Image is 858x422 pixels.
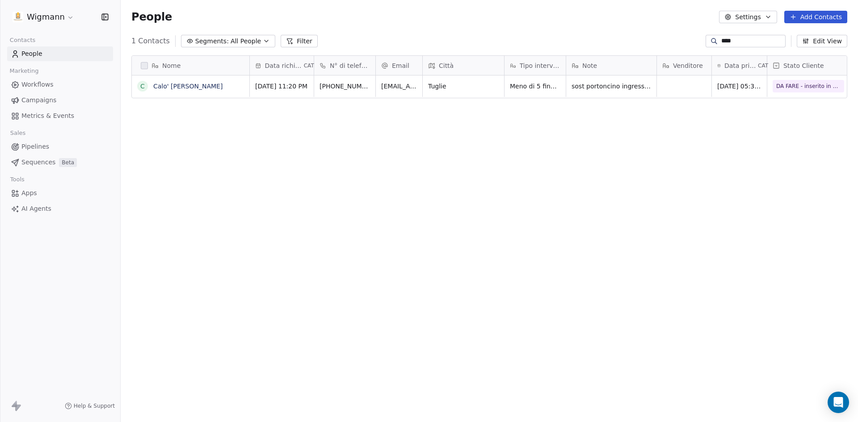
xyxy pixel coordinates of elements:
a: Apps [7,186,113,201]
div: Email [376,56,422,75]
span: DA FARE - inserito in cartella [776,82,841,91]
a: Calo' [PERSON_NAME] [153,83,223,90]
span: Apps [21,188,37,198]
span: Marketing [6,64,42,78]
span: Metrics & Events [21,111,74,121]
div: N° di telefono [314,56,375,75]
span: Sequences [21,158,55,167]
span: Segments: [195,37,229,46]
span: CAT [758,62,768,69]
span: Sales [6,126,29,140]
div: Stato Cliente [767,56,850,75]
a: People [7,46,113,61]
span: People [21,49,42,58]
span: Città [439,61,454,70]
span: [DATE] 05:30 PM [717,82,761,91]
button: Wigmann [11,9,76,25]
span: Tuglie [428,82,499,91]
span: Tipo intervento [520,61,560,70]
span: Data primo contatto [724,61,756,70]
span: Workflows [21,80,54,89]
span: All People [231,37,261,46]
a: AI Agents [7,201,113,216]
div: Data primo contattoCAT [712,56,767,75]
div: Tipo intervento [505,56,566,75]
span: Nome [162,61,181,70]
a: Help & Support [65,402,115,409]
div: grid [132,75,250,406]
span: Note [582,61,597,70]
span: Data richiesta [265,61,302,70]
span: N° di telefono [330,61,370,70]
span: Beta [59,158,77,167]
div: C [140,82,145,91]
a: Pipelines [7,139,113,154]
div: Città [423,56,504,75]
div: Venditore [657,56,711,75]
button: Filter [281,35,318,47]
div: Data richiestaCAT [250,56,314,75]
span: Help & Support [74,402,115,409]
span: People [131,10,172,24]
span: AI Agents [21,204,51,213]
button: Add Contacts [784,11,847,23]
span: Campaigns [21,96,56,105]
span: Venditore [673,61,703,70]
span: 1 Contacts [131,36,170,46]
div: Note [566,56,656,75]
span: Contacts [6,33,39,47]
span: Pipelines [21,142,49,151]
span: [EMAIL_ADDRESS][DOMAIN_NAME] [381,82,417,91]
div: Open Intercom Messenger [828,392,849,413]
button: Edit View [797,35,847,47]
div: Nome [132,56,249,75]
span: Stato Cliente [783,61,824,70]
a: Workflows [7,77,113,92]
span: [PHONE_NUMBER] [320,82,370,91]
span: CAT [304,62,314,69]
button: Settings [719,11,777,23]
span: sost portoncino ingresso ora all freddo - tutto cieco tt verde - primo prev - importante l'isolam... [572,82,651,91]
span: Meno di 5 finestre [510,82,560,91]
a: Campaigns [7,93,113,108]
img: 1630668995401.jpeg [13,12,23,22]
a: SequencesBeta [7,155,113,170]
a: Metrics & Events [7,109,113,123]
span: Email [392,61,409,70]
span: Wigmann [27,11,65,23]
span: [DATE] 11:20 PM [255,82,308,91]
span: Tools [6,173,28,186]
